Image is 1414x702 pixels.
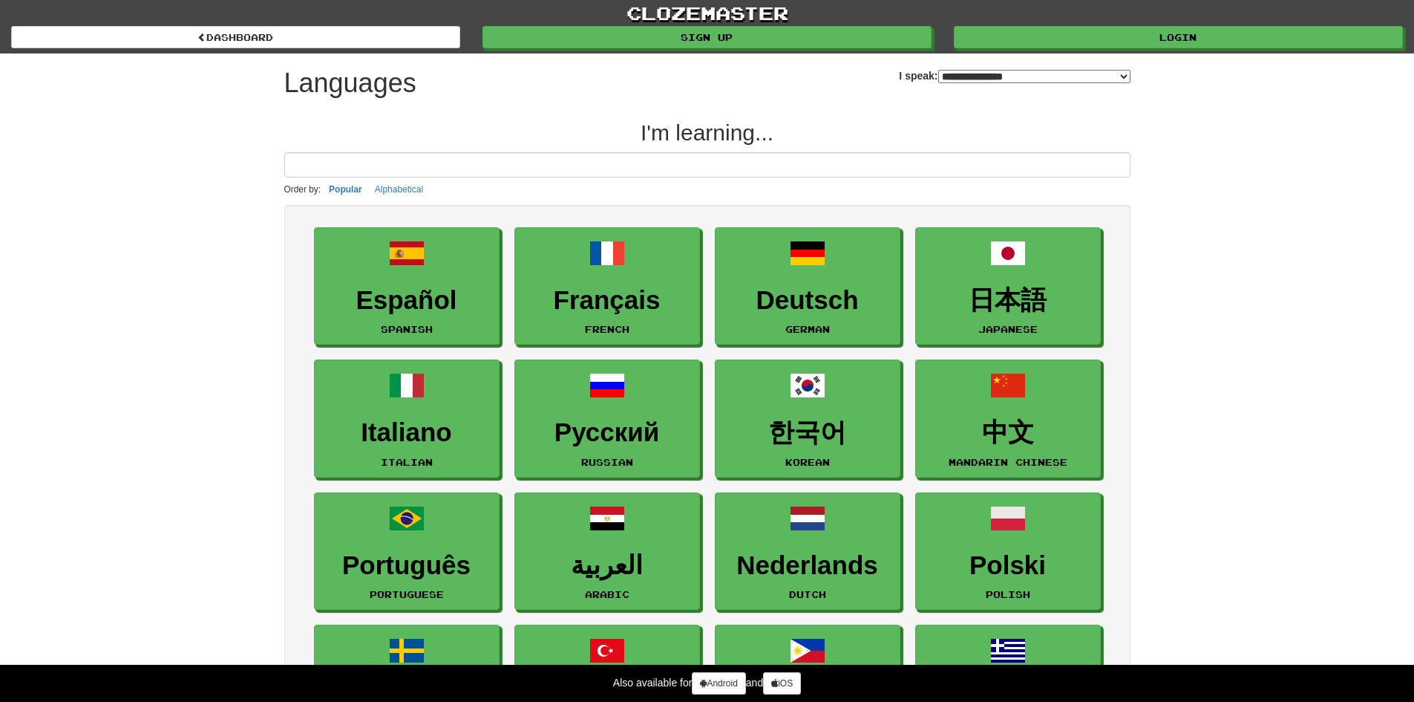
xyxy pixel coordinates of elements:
a: iOS [763,672,801,695]
a: РусскийRussian [514,360,700,478]
a: Android [692,672,745,695]
h3: Polski [923,551,1093,580]
a: ItalianoItalian [314,360,500,478]
a: PortuguêsPortuguese [314,493,500,611]
h3: 中文 [923,418,1093,447]
a: DeutschGerman [715,227,900,345]
a: EspañolSpanish [314,227,500,345]
a: Login [954,26,1403,48]
h3: 日本語 [923,286,1093,315]
a: Sign up [482,26,932,48]
small: Korean [785,457,830,467]
a: 中文Mandarin Chinese [915,360,1101,478]
h3: Nederlands [723,551,892,580]
small: Arabic [585,589,629,599]
small: Order by: [284,184,321,195]
h2: I'm learning... [284,120,1130,145]
small: Mandarin Chinese [949,457,1067,467]
h3: Italiano [322,418,491,447]
button: Popular [324,181,367,198]
a: dashboard [11,26,460,48]
a: FrançaisFrench [514,227,700,345]
h3: Deutsch [723,286,892,315]
small: Spanish [381,324,433,334]
a: NederlandsDutch [715,493,900,611]
a: 한국어Korean [715,360,900,478]
h3: 한국어 [723,418,892,447]
small: Polish [986,589,1030,599]
h3: العربية [523,551,692,580]
h3: Português [322,551,491,580]
h1: Languages [284,68,416,98]
h3: Русский [523,418,692,447]
button: Alphabetical [370,181,428,198]
a: PolskiPolish [915,493,1101,611]
small: Russian [581,457,633,467]
small: Italian [381,457,433,467]
a: العربيةArabic [514,493,700,611]
small: German [785,324,830,334]
a: 日本語Japanese [915,227,1101,345]
label: I speak: [899,68,1130,83]
h3: Español [322,286,491,315]
select: I speak: [938,70,1130,83]
small: French [585,324,629,334]
h3: Français [523,286,692,315]
small: Dutch [789,589,826,599]
small: Japanese [978,324,1038,334]
small: Portuguese [370,589,444,599]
